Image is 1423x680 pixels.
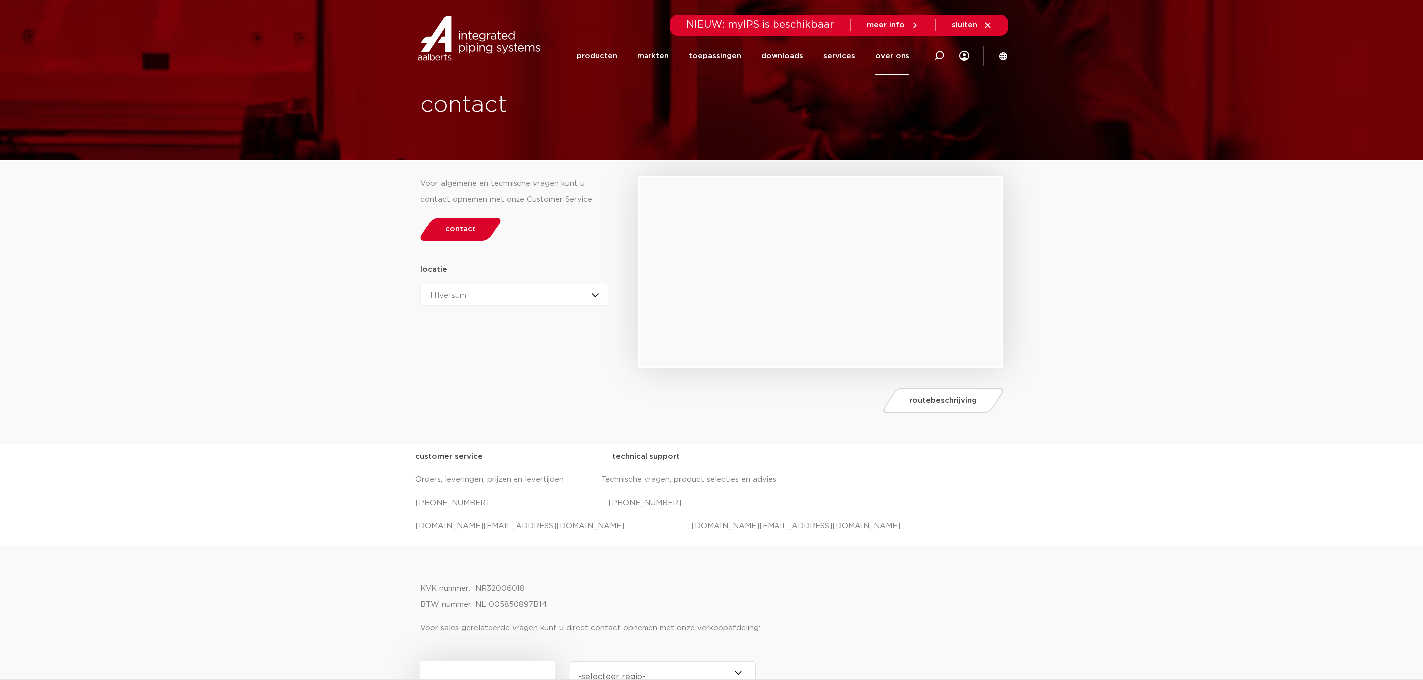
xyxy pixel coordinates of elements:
[415,453,680,460] strong: customer service technical support
[686,20,834,30] span: NIEUW: myIPS is beschikbaar
[952,21,992,30] a: sluiten
[577,37,909,75] nav: Menu
[415,472,1008,488] p: Orders, leveringen, prijzen en levertijden Technische vragen, product selecties en advies
[875,37,909,75] a: over ons
[431,292,466,299] span: Hilversum
[420,266,447,273] strong: locatie
[761,37,803,75] a: downloads
[952,21,977,29] span: sluiten
[867,21,905,29] span: meer info
[420,620,1003,636] p: Voor sales gerelateerde vragen kunt u direct contact opnemen met onze verkoopafdeling:
[420,89,748,121] h1: contact
[881,388,1006,413] a: routebeschrijving
[867,21,919,30] a: meer info
[417,218,503,241] a: contact
[445,226,476,233] span: contact
[577,37,617,75] a: producten
[420,581,1003,613] p: KVK nummer: NR32006018 BTW nummer: NL 005850897B14
[823,37,855,75] a: services
[415,495,1008,511] p: [PHONE_NUMBER] [PHONE_NUMBER]
[909,397,977,404] span: routebeschrijving
[420,176,609,208] div: Voor algemene en technische vragen kunt u contact opnemen met onze Customer Service
[637,37,669,75] a: markten
[689,37,741,75] a: toepassingen
[415,518,1008,534] p: [DOMAIN_NAME][EMAIL_ADDRESS][DOMAIN_NAME] [DOMAIN_NAME][EMAIL_ADDRESS][DOMAIN_NAME]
